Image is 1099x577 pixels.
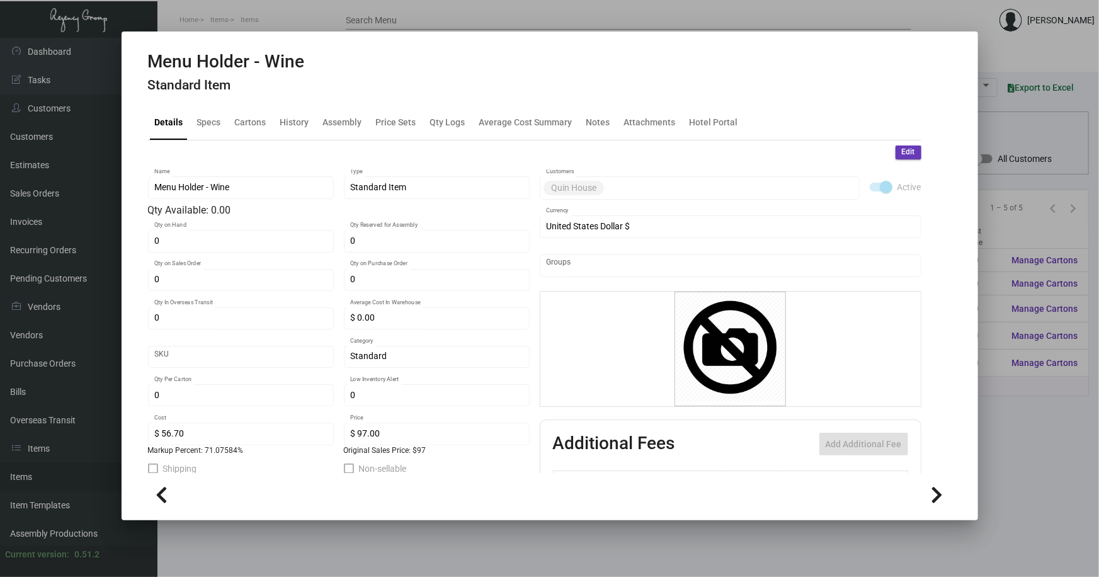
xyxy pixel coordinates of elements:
div: Details [155,116,183,129]
span: Active [897,180,921,195]
span: Add Additional Fee [826,439,902,449]
h4: Standard Item [148,77,305,93]
th: Type [590,471,727,493]
div: Current version: [5,548,69,561]
th: Cost [727,471,778,493]
button: Add Additional Fee [819,433,908,455]
div: Assembly [323,116,362,129]
div: 0.51.2 [74,548,100,561]
h2: Menu Holder - Wine [148,51,305,72]
div: Attachments [624,116,676,129]
button: Edit [896,146,921,159]
div: Price Sets [376,116,416,129]
mat-chip: Quin House [544,181,604,195]
input: Add new.. [606,183,853,193]
div: Qty Logs [430,116,465,129]
div: Specs [197,116,221,129]
div: Notes [586,116,610,129]
input: Add new.. [546,261,914,271]
h2: Additional Fees [553,433,675,455]
div: Hotel Portal [690,116,738,129]
span: Shipping [163,461,197,476]
div: History [280,116,309,129]
span: Non-sellable [359,461,407,476]
th: Active [553,471,590,493]
th: Price type [829,471,893,493]
span: Edit [902,147,915,157]
div: Cartons [235,116,266,129]
th: Price [778,471,829,493]
div: Qty Available: 0.00 [148,203,530,218]
div: Average Cost Summary [479,116,572,129]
